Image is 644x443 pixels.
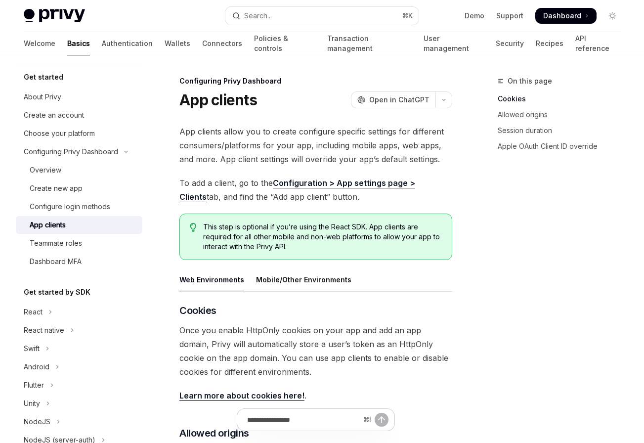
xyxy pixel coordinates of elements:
[498,123,628,138] a: Session duration
[369,95,429,105] span: Open in ChatGPT
[247,409,359,431] input: Ask a question...
[24,343,40,354] div: Swift
[16,358,142,376] button: Toggle Android section
[498,91,628,107] a: Cookies
[254,32,315,55] a: Policies & controls
[179,268,244,291] div: Web Environments
[16,216,142,234] a: App clients
[244,10,272,22] div: Search...
[190,223,197,232] svg: Tip
[16,198,142,216] a: Configure login methods
[179,391,304,401] a: Learn more about cookies here!
[24,324,64,336] div: React native
[465,11,484,21] a: Demo
[30,201,110,213] div: Configure login methods
[16,125,142,142] a: Choose your platform
[179,176,452,204] span: To add a client, go to the tab, and find the “Add app client” button.
[24,71,63,83] h5: Get started
[16,395,142,412] button: Toggle Unity section
[498,138,628,154] a: Apple OAuth Client ID override
[604,8,620,24] button: Toggle dark mode
[16,179,142,197] a: Create new app
[225,7,419,25] button: Open search
[102,32,153,55] a: Authentication
[30,256,82,267] div: Dashboard MFA
[24,91,61,103] div: About Privy
[543,11,581,21] span: Dashboard
[202,32,242,55] a: Connectors
[179,125,452,166] span: App clients allow you to create configure specific settings for different consumers/platforms for...
[16,321,142,339] button: Toggle React native section
[16,253,142,270] a: Dashboard MFA
[24,146,118,158] div: Configuring Privy Dashboard
[16,376,142,394] button: Toggle Flutter section
[16,413,142,431] button: Toggle NodeJS section
[203,222,442,252] span: This step is optional if you’re using the React SDK. App clients are required for all other mobil...
[508,75,552,87] span: On this page
[67,32,90,55] a: Basics
[16,303,142,321] button: Toggle React section
[24,9,85,23] img: light logo
[179,91,257,109] h1: App clients
[24,306,43,318] div: React
[165,32,190,55] a: Wallets
[402,12,413,20] span: ⌘ K
[327,32,412,55] a: Transaction management
[375,413,388,427] button: Send message
[30,182,83,194] div: Create new app
[536,32,563,55] a: Recipes
[498,107,628,123] a: Allowed origins
[24,286,90,298] h5: Get started by SDK
[535,8,597,24] a: Dashboard
[24,109,84,121] div: Create an account
[16,234,142,252] a: Teammate roles
[30,164,61,176] div: Overview
[16,161,142,179] a: Overview
[24,361,49,373] div: Android
[424,32,484,55] a: User management
[24,379,44,391] div: Flutter
[16,106,142,124] a: Create an account
[496,11,523,21] a: Support
[24,398,40,409] div: Unity
[179,323,452,379] span: Once you enable HttpOnly cookies on your app and add an app domain, Privy will automatically stor...
[30,237,82,249] div: Teammate roles
[179,389,452,402] span: .
[30,219,66,231] div: App clients
[24,32,55,55] a: Welcome
[179,178,415,202] a: Configuration > App settings page > Clients
[16,143,142,161] button: Toggle Configuring Privy Dashboard section
[16,340,142,357] button: Toggle Swift section
[575,32,620,55] a: API reference
[24,416,50,428] div: NodeJS
[351,91,435,108] button: Open in ChatGPT
[179,76,452,86] div: Configuring Privy Dashboard
[24,128,95,139] div: Choose your platform
[256,268,351,291] div: Mobile/Other Environments
[496,32,524,55] a: Security
[16,88,142,106] a: About Privy
[179,304,216,317] span: Cookies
